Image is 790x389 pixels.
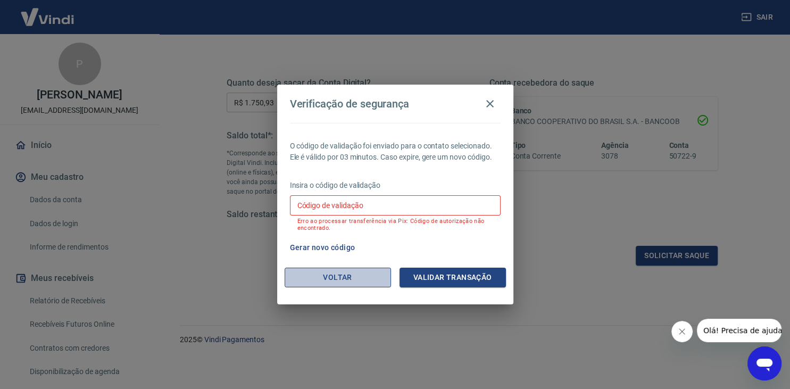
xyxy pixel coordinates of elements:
iframe: Mensagem da empresa [697,319,781,342]
p: Erro ao processar transferência via Pix: Código de autorização não encontrado. [297,218,493,231]
h4: Verificação de segurança [290,97,410,110]
button: Voltar [285,268,391,287]
span: Olá! Precisa de ajuda? [6,7,89,16]
p: O código de validação foi enviado para o contato selecionado. Ele é válido por 03 minutos. Caso e... [290,140,501,163]
p: Insira o código de validação [290,180,501,191]
iframe: Fechar mensagem [671,321,693,342]
button: Gerar novo código [286,238,360,258]
iframe: Botão para abrir a janela de mensagens [747,346,781,380]
button: Validar transação [400,268,506,287]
